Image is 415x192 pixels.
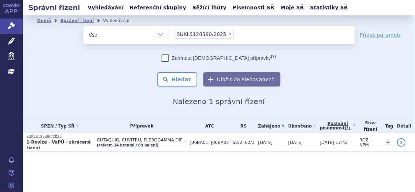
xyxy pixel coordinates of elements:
a: Správní řízení [60,18,94,23]
a: Přidat parametr [360,31,402,38]
a: Písemnosti SŘ [231,3,277,12]
th: Stav řízení [356,119,382,133]
a: Ukončeno [288,121,316,131]
th: Tag [381,119,393,133]
th: Přípravek [93,119,187,133]
a: Moje SŘ [278,3,306,12]
span: Nalezeno 1 správní řízení [173,97,265,106]
abbr: (?) [271,54,276,59]
a: Referenční skupiny [128,3,188,12]
strong: 1-Revize - VaPÚ - zkrácené řízení [26,140,91,150]
a: Domů [37,18,51,23]
a: Statistiky SŘ [308,3,350,12]
a: SPZN / Typ SŘ [26,121,93,131]
a: Vyhledávání [86,3,126,12]
button: Hledat [157,72,198,87]
a: Zahájeno [258,121,285,131]
span: ROZ – NPM [360,137,373,147]
p: SUKLS128380/2025 [26,134,93,139]
a: detail [397,138,406,147]
h2: Správní řízení [23,2,86,12]
span: SUKLS128380/2025 [177,32,227,37]
li: Vyhledávání [103,15,139,26]
span: [DATE] [288,140,303,145]
button: Uložit do sledovaných [203,72,280,87]
a: + [385,139,391,146]
abbr: (?) [345,126,350,130]
th: RS [229,119,255,133]
span: J06BA01, J06BA02 [190,140,229,145]
th: ATC [187,119,229,133]
span: [DATE] 17:42 [320,140,348,145]
a: Běžící lhůty [190,3,229,12]
span: 62/2, 62/3 [233,140,255,145]
a: (celkem 14 brandů / 89 balení) [97,143,159,147]
span: CUTAQUIG, CUVITRU, FLEBOGAMMA DIF… [97,137,187,142]
span: [DATE] [258,140,273,145]
span: × [228,32,232,36]
input: SUKLS128380/2025 [236,30,240,38]
a: Poslednípísemnost(?) [320,119,356,133]
th: Detail [394,119,415,133]
label: Zahrnout [DEMOGRAPHIC_DATA] přípravky [162,55,276,62]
